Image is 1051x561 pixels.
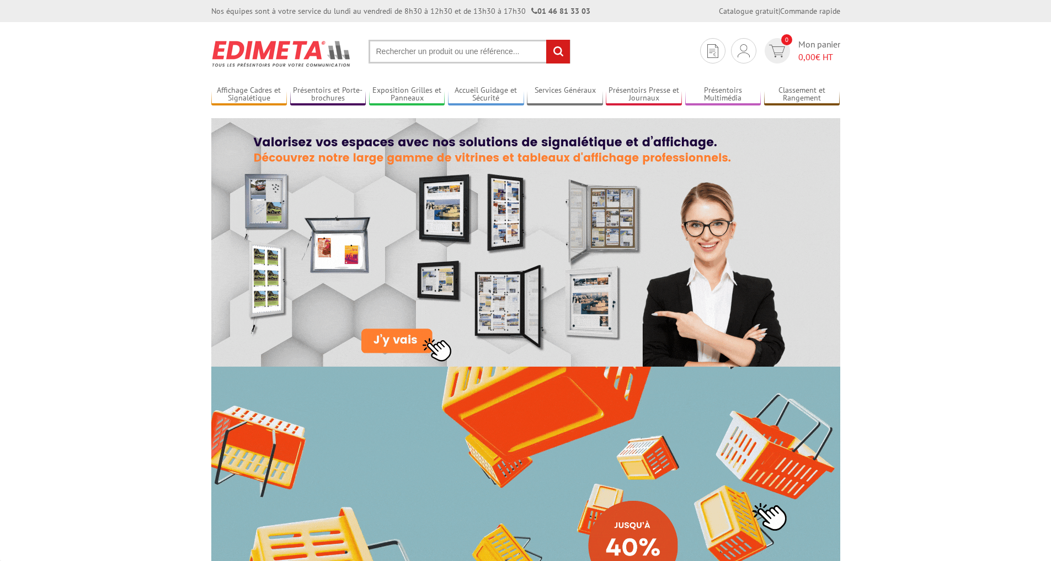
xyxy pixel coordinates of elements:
[606,86,682,104] a: Présentoirs Presse et Journaux
[685,86,761,104] a: Présentoirs Multimédia
[369,86,445,104] a: Exposition Grilles et Panneaux
[798,51,840,63] span: € HT
[769,45,785,57] img: devis rapide
[798,51,815,62] span: 0,00
[546,40,570,63] input: rechercher
[719,6,840,17] div: |
[707,44,718,58] img: devis rapide
[780,6,840,16] a: Commande rapide
[211,6,590,17] div: Nos équipes sont à votre service du lundi au vendredi de 8h30 à 12h30 et de 13h30 à 17h30
[764,86,840,104] a: Classement et Rangement
[290,86,366,104] a: Présentoirs et Porte-brochures
[531,6,590,16] strong: 01 46 81 33 03
[527,86,603,104] a: Services Généraux
[369,40,570,63] input: Rechercher un produit ou une référence...
[211,86,287,104] a: Affichage Cadres et Signalétique
[762,38,840,63] a: devis rapide 0 Mon panier 0,00€ HT
[781,34,792,45] span: 0
[211,33,352,74] img: Présentoir, panneau, stand - Edimeta - PLV, affichage, mobilier bureau, entreprise
[719,6,778,16] a: Catalogue gratuit
[448,86,524,104] a: Accueil Guidage et Sécurité
[738,44,750,57] img: devis rapide
[798,38,840,63] span: Mon panier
